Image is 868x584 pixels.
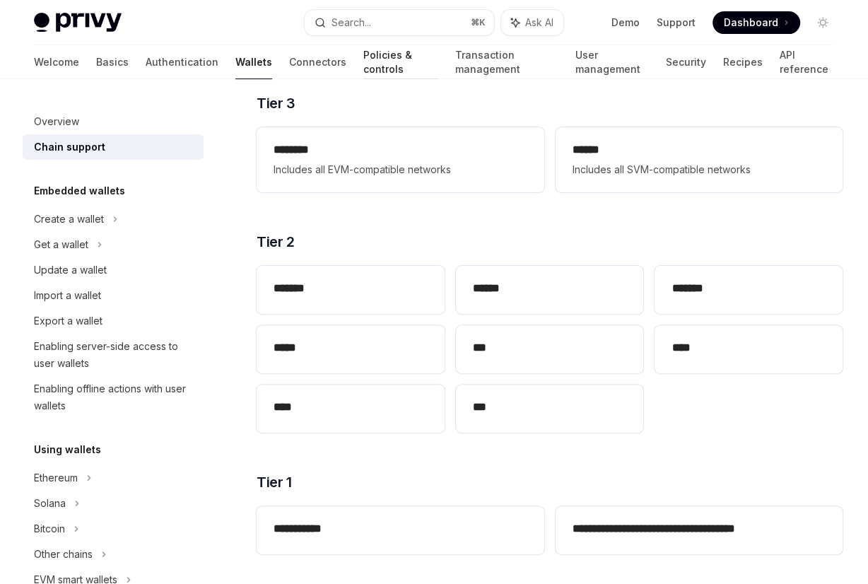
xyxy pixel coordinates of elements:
a: **** ***Includes all EVM-compatible networks [257,127,544,192]
a: Import a wallet [23,283,204,308]
div: Enabling server-side access to user wallets [34,338,195,372]
a: Support [657,16,696,30]
button: Search...⌘K [305,10,495,35]
div: Enabling offline actions with user wallets [34,380,195,414]
a: Wallets [235,45,272,79]
div: Get a wallet [34,236,88,253]
a: Connectors [289,45,346,79]
span: Includes all SVM-compatible networks [573,161,826,178]
div: Ethereum [34,469,78,486]
a: Update a wallet [23,257,204,283]
span: ⌘ K [471,17,486,28]
div: Export a wallet [34,313,102,329]
a: Enabling server-side access to user wallets [23,334,204,376]
a: API reference [780,45,834,79]
button: Ask AI [501,10,563,35]
a: Welcome [34,45,79,79]
a: Recipes [723,45,763,79]
div: Create a wallet [34,211,104,228]
a: Export a wallet [23,308,204,334]
span: Tier 3 [257,93,295,113]
img: light logo [34,13,122,33]
a: Dashboard [712,11,800,34]
div: Chain support [34,139,105,156]
span: Includes all EVM-compatible networks [274,161,527,178]
h5: Embedded wallets [34,182,125,199]
a: Transaction management [455,45,558,79]
a: **** *Includes all SVM-compatible networks [556,127,843,192]
div: Overview [34,113,79,130]
span: Tier 2 [257,232,294,252]
a: Authentication [146,45,218,79]
span: Dashboard [724,16,778,30]
a: Enabling offline actions with user wallets [23,376,204,419]
a: User management [575,45,649,79]
div: Other chains [34,546,93,563]
a: Policies & controls [363,45,438,79]
a: Chain support [23,134,204,160]
div: Import a wallet [34,287,101,304]
h5: Using wallets [34,441,101,458]
a: Demo [611,16,640,30]
div: Update a wallet [34,262,107,279]
span: Tier 1 [257,472,291,492]
div: Search... [332,14,371,31]
button: Toggle dark mode [811,11,834,34]
a: Basics [96,45,129,79]
a: Overview [23,109,204,134]
span: Ask AI [525,16,553,30]
a: Security [666,45,706,79]
div: Bitcoin [34,520,65,537]
div: Solana [34,495,66,512]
